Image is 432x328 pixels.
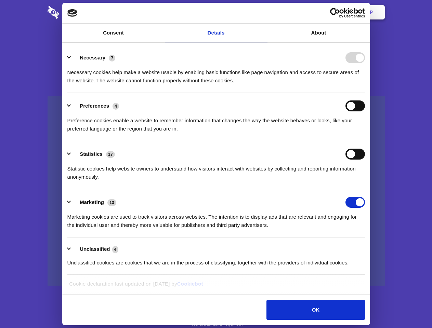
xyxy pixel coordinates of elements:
a: Usercentrics Cookiebot - opens in a new window [305,8,365,18]
a: About [267,24,370,42]
a: Consent [62,24,165,42]
button: Statistics (17) [67,149,119,160]
div: Necessary cookies help make a website usable by enabling basic functions like page navigation and... [67,63,365,85]
div: Unclassified cookies are cookies that we are in the process of classifying, together with the pro... [67,254,365,267]
div: Marketing cookies are used to track visitors across websites. The intention is to display ads tha... [67,208,365,229]
span: 4 [112,246,119,253]
span: 4 [113,103,119,110]
button: OK [266,300,365,320]
label: Preferences [80,103,109,109]
div: Statistic cookies help website owners to understand how visitors interact with websites by collec... [67,160,365,181]
label: Statistics [80,151,103,157]
span: 7 [109,55,115,61]
img: logo-wordmark-white-trans-d4663122ce5f474addd5e946df7df03e33cb6a1c49d2221995e7729f52c070b2.svg [48,6,106,19]
a: Pricing [201,2,231,23]
span: 13 [107,199,116,206]
span: 17 [106,151,115,158]
div: Cookie declaration last updated on [DATE] by [64,280,368,293]
h4: Auto-redaction of sensitive data, encrypted data sharing and self-destructing private chats. Shar... [48,62,385,85]
button: Necessary (7) [67,52,120,63]
h1: Eliminate Slack Data Loss. [48,31,385,55]
div: Preference cookies enable a website to remember information that changes the way the website beha... [67,111,365,133]
a: Details [165,24,267,42]
button: Preferences (4) [67,100,123,111]
button: Marketing (13) [67,197,121,208]
a: Wistia video thumbnail [48,96,385,286]
a: Login [310,2,340,23]
label: Marketing [80,199,104,205]
label: Necessary [80,55,105,60]
img: logo [67,9,78,17]
button: Unclassified (4) [67,245,123,254]
a: Cookiebot [177,281,203,287]
iframe: Drift Widget Chat Controller [398,294,424,320]
a: Contact [277,2,309,23]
